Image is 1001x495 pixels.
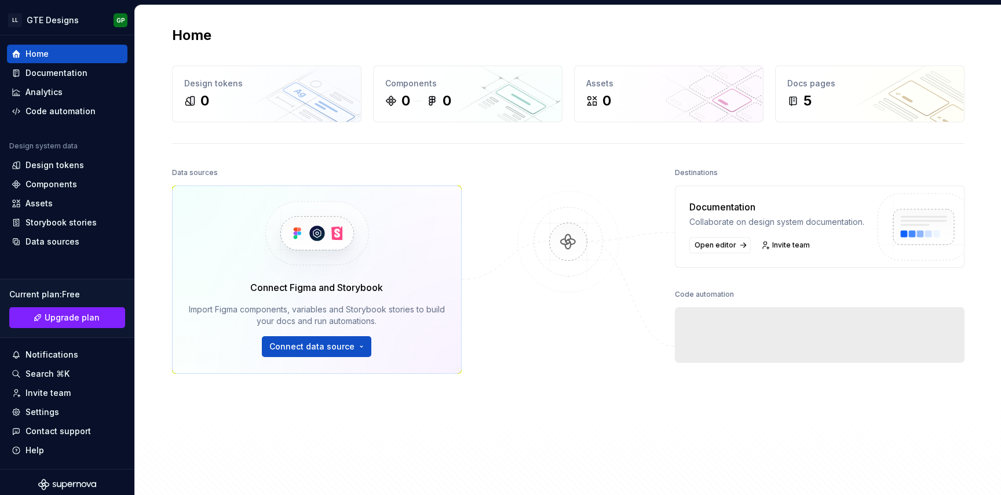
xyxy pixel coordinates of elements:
[7,345,127,364] button: Notifications
[586,78,751,89] div: Assets
[7,422,127,441] button: Contact support
[172,26,211,45] h2: Home
[803,92,812,110] div: 5
[25,86,63,98] div: Analytics
[189,304,445,327] div: Import Figma components, variables and Storybook stories to build your docs and run automations.
[38,479,96,490] svg: Supernova Logo
[27,14,79,26] div: GTE Designs
[25,368,70,380] div: Search ⌘K
[772,241,810,250] span: Invite team
[25,48,49,60] div: Home
[25,349,78,361] div: Notifications
[25,425,91,437] div: Contact support
[262,336,371,357] button: Connect data source
[443,92,451,110] div: 0
[689,200,864,214] div: Documentation
[7,175,127,194] a: Components
[7,213,127,232] a: Storybook stories
[695,241,736,250] span: Open editor
[9,141,78,151] div: Design system data
[675,286,734,303] div: Code automation
[7,194,127,213] a: Assets
[25,179,77,190] div: Components
[689,216,864,228] div: Collaborate on design system documentation.
[7,384,127,402] a: Invite team
[25,198,53,209] div: Assets
[25,236,79,247] div: Data sources
[250,281,383,294] div: Connect Figma and Storybook
[7,83,127,101] a: Analytics
[25,105,96,117] div: Code automation
[7,365,127,383] button: Search ⌘K
[200,92,209,110] div: 0
[116,16,125,25] div: GP
[7,156,127,174] a: Design tokens
[25,159,84,171] div: Design tokens
[9,307,125,328] a: Upgrade plan
[172,65,361,122] a: Design tokens0
[7,441,127,460] button: Help
[45,312,100,323] span: Upgrade plan
[25,387,71,399] div: Invite team
[25,217,97,228] div: Storybook stories
[25,445,44,456] div: Help
[775,65,965,122] a: Docs pages5
[689,237,751,253] a: Open editor
[385,78,550,89] div: Components
[602,92,611,110] div: 0
[7,45,127,63] a: Home
[7,232,127,251] a: Data sources
[401,92,410,110] div: 0
[7,403,127,421] a: Settings
[373,65,562,122] a: Components00
[25,67,87,79] div: Documentation
[7,102,127,121] a: Code automation
[675,165,718,181] div: Destinations
[758,237,815,253] a: Invite team
[25,406,59,418] div: Settings
[574,65,763,122] a: Assets0
[2,8,132,32] button: LLGTE DesignsGP
[787,78,952,89] div: Docs pages
[184,78,349,89] div: Design tokens
[269,341,355,352] span: Connect data source
[172,165,218,181] div: Data sources
[8,13,22,27] div: LL
[7,64,127,82] a: Documentation
[9,289,125,300] div: Current plan : Free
